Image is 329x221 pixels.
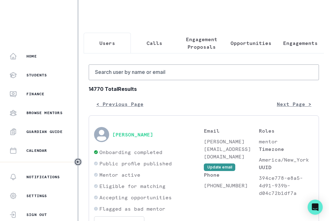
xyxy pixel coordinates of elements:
[204,171,259,179] p: Phone
[26,129,63,134] p: Guardian Guide
[26,174,60,180] p: Notifications
[204,127,259,135] p: Email
[112,131,153,138] button: [PERSON_NAME]
[26,73,47,78] p: Students
[26,148,47,153] p: Calendar
[259,163,314,171] p: UUID
[204,182,259,189] p: [PHONE_NUMBER]
[94,127,109,142] svg: avatar
[99,160,172,167] p: Public profile published
[99,148,162,156] p: Onboarding completed
[26,212,47,217] p: Sign Out
[89,98,151,110] button: < Previous Page
[204,138,259,160] p: [PERSON_NAME][EMAIL_ADDRESS][DOMAIN_NAME]
[259,127,314,135] p: Roles
[99,171,140,179] p: Mentor active
[99,205,165,213] p: Flagged as bad mentor
[259,145,314,153] p: Timezone
[26,91,44,97] p: Finance
[26,110,63,115] p: Browse Mentors
[26,193,47,198] p: Settings
[74,158,82,166] button: Toggle sidebar
[259,138,314,145] p: mentor
[204,163,235,171] button: Update email
[283,39,318,47] p: Engagements
[99,194,172,201] p: Accepting opportunities
[99,182,165,190] p: Eligible for matching
[231,39,271,47] p: Opportunities
[183,36,220,51] p: Engagement Proposals
[308,200,323,215] div: Open Intercom Messenger
[259,174,314,197] p: 394ce778-e8a5-4d91-939b-d04c72b1df7a
[147,39,162,47] p: Calls
[259,156,314,163] p: America/New_York
[269,98,319,110] button: Next Page >
[26,54,37,59] p: Home
[89,85,319,93] b: 14770 Total Results
[99,39,115,47] p: Users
